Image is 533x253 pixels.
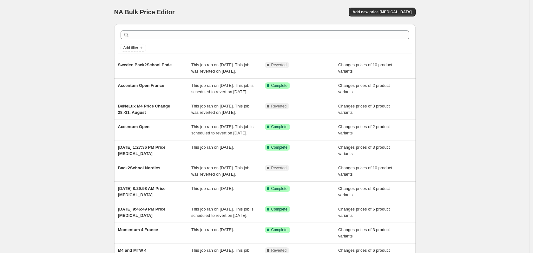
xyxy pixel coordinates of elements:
[191,165,249,177] span: This job ran on [DATE]. This job was reverted on [DATE].
[118,104,170,115] span: BeNeLux M4 Price Change 28.-31. August
[118,227,158,232] span: Momentum 4 France
[191,207,253,218] span: This job ran on [DATE]. This job is scheduled to revert on [DATE].
[271,186,287,191] span: Complete
[121,44,146,52] button: Add filter
[118,186,166,197] span: [DATE] 8:29:58 AM Price [MEDICAL_DATA]
[271,62,287,68] span: Reverted
[338,165,392,177] span: Changes prices of 10 product variants
[118,145,166,156] span: [DATE] 1:27:36 PM Price [MEDICAL_DATA]
[352,10,411,15] span: Add new price [MEDICAL_DATA]
[191,83,253,94] span: This job ran on [DATE]. This job is scheduled to revert on [DATE].
[271,83,287,88] span: Complete
[191,145,234,150] span: This job ran on [DATE].
[271,145,287,150] span: Complete
[191,104,249,115] span: This job ran on [DATE]. This job was reverted on [DATE].
[271,104,287,109] span: Reverted
[271,207,287,212] span: Complete
[271,165,287,171] span: Reverted
[271,248,287,253] span: Reverted
[338,104,390,115] span: Changes prices of 3 product variants
[338,207,390,218] span: Changes prices of 6 product variants
[114,9,175,16] span: NA Bulk Price Editor
[338,145,390,156] span: Changes prices of 3 product variants
[191,227,234,232] span: This job ran on [DATE].
[118,124,150,129] span: Accentum Open
[191,124,253,135] span: This job ran on [DATE]. This job is scheduled to revert on [DATE].
[118,248,147,253] span: M4 and MTW 4
[338,186,390,197] span: Changes prices of 3 product variants
[338,124,390,135] span: Changes prices of 2 product variants
[338,83,390,94] span: Changes prices of 2 product variants
[191,62,249,74] span: This job ran on [DATE]. This job was reverted on [DATE].
[118,83,164,88] span: Accentum Open France
[118,207,166,218] span: [DATE] 9:46:49 PM Price [MEDICAL_DATA]
[271,124,287,129] span: Complete
[338,62,392,74] span: Changes prices of 10 product variants
[271,227,287,232] span: Complete
[123,45,138,50] span: Add filter
[118,62,172,67] span: Sweden Back2School Ende
[118,165,161,170] span: Back2School Nordics
[338,227,390,238] span: Changes prices of 3 product variants
[191,186,234,191] span: This job ran on [DATE].
[349,8,415,16] button: Add new price [MEDICAL_DATA]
